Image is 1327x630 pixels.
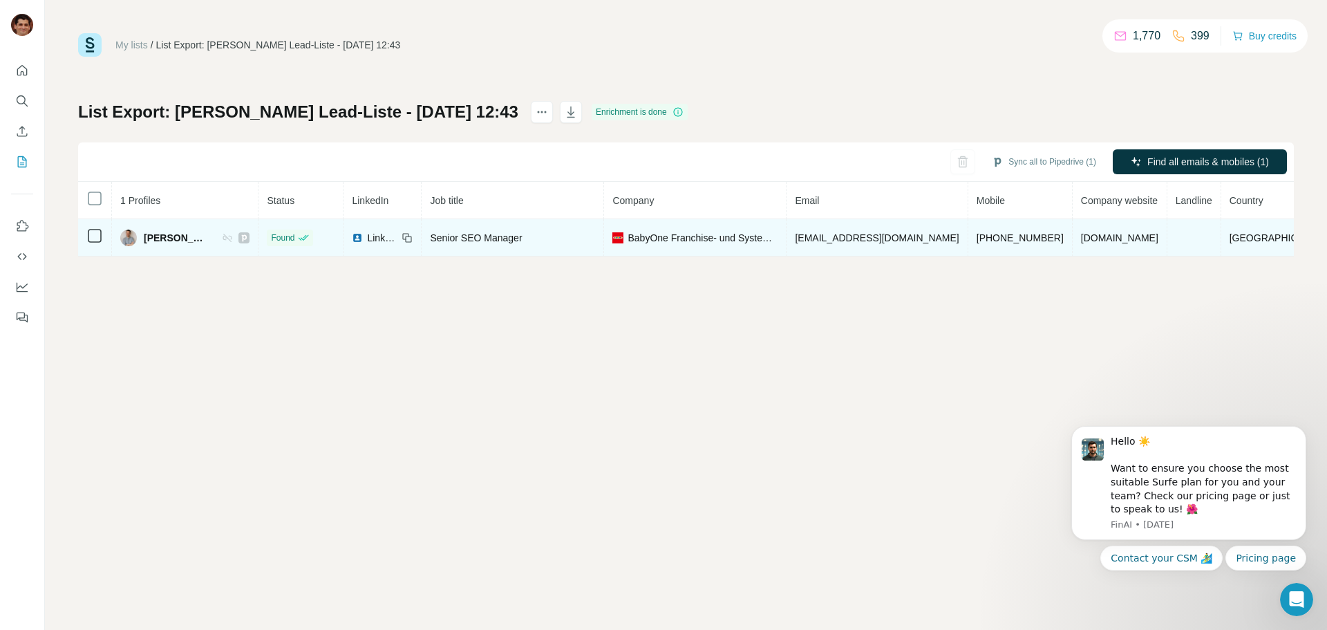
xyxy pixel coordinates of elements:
span: Mobile [977,195,1005,206]
button: Quick start [11,58,33,83]
span: LinkedIn [352,195,388,206]
h1: List Export: [PERSON_NAME] Lead-Liste - [DATE] 12:43 [78,101,518,123]
img: Avatar [120,230,137,246]
span: Find all emails & mobiles (1) [1147,155,1269,169]
img: Avatar [11,14,33,36]
span: BabyOne Franchise- und Systemzentrale [628,231,778,245]
button: Use Surfe API [11,244,33,269]
span: Job title [430,195,463,206]
button: Feedback [11,305,33,330]
span: Status [267,195,294,206]
button: Sync all to Pipedrive (1) [982,151,1106,172]
a: My lists [115,39,148,50]
span: [PHONE_NUMBER] [977,232,1064,243]
button: actions [531,101,553,123]
span: [PERSON_NAME] [144,231,208,245]
span: 1 Profiles [120,195,160,206]
p: 399 [1191,28,1210,44]
span: Company website [1081,195,1158,206]
span: Email [795,195,819,206]
button: My lists [11,149,33,174]
button: Use Surfe on LinkedIn [11,214,33,239]
iframe: Intercom live chat [1280,583,1313,616]
span: Company [612,195,654,206]
div: List Export: [PERSON_NAME] Lead-Liste - [DATE] 12:43 [156,38,401,52]
span: [EMAIL_ADDRESS][DOMAIN_NAME] [795,232,959,243]
div: Enrichment is done [592,104,688,120]
span: Found [271,232,294,244]
button: Find all emails & mobiles (1) [1113,149,1287,174]
li: / [151,38,153,52]
button: Buy credits [1232,26,1297,46]
p: 1,770 [1133,28,1160,44]
span: Senior SEO Manager [430,232,522,243]
img: Surfe Logo [78,33,102,57]
span: LinkedIn [367,231,397,245]
span: Country [1230,195,1263,206]
button: Search [11,89,33,113]
img: LinkedIn logo [352,232,363,243]
span: Landline [1176,195,1212,206]
span: [DOMAIN_NAME] [1081,232,1158,243]
button: Enrich CSV [11,119,33,144]
img: company-logo [612,232,623,243]
button: Dashboard [11,275,33,299]
iframe: Intercom notifications message [1051,380,1327,593]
